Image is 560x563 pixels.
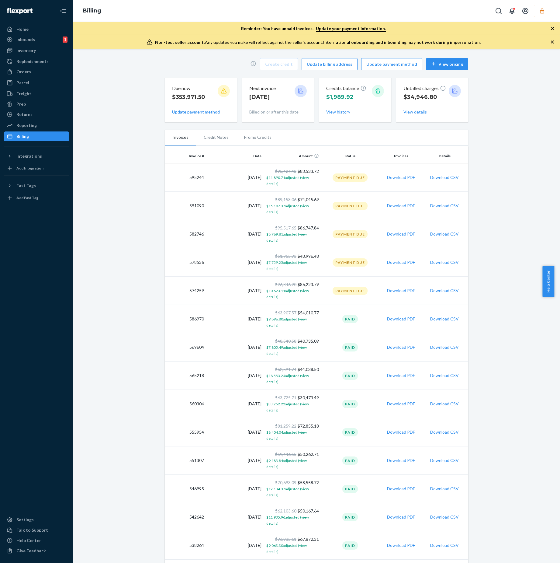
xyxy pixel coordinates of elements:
td: 551307 [165,446,206,475]
th: Amount [264,149,321,163]
button: Download CSV [430,259,459,265]
p: [DATE] [249,93,276,101]
button: $11,935.96adjusted (view details) [266,514,319,526]
a: Help Center [4,536,69,545]
button: Download CSV [430,372,459,379]
button: Give Feedback [4,546,69,556]
button: $7,805.49adjusted (view details) [266,344,319,356]
div: Paid [342,372,358,380]
div: Paid [342,428,358,436]
button: Update payment method [361,58,422,70]
li: Invoices [165,130,196,145]
button: $8,404.04adjusted (view details) [266,429,319,441]
button: Integrations [4,151,69,161]
span: $8,769.81 adjusted (view details) [266,232,307,243]
button: Download PDF [387,486,415,492]
button: $9,063.30adjusted (view details) [266,542,319,554]
span: $9,896.80 adjusted (view details) [266,317,307,327]
button: Download CSV [430,486,459,492]
li: Promo Credits [236,130,279,145]
span: $10,623.11 adjusted (view details) [266,288,309,299]
button: $12,134.37adjusted (view details) [266,486,319,498]
div: Payment Due [333,230,368,238]
span: $33,252.22 adjusted (view details) [266,402,309,412]
td: 546995 [165,475,206,503]
div: Prep [16,101,26,107]
button: Download PDF [387,457,415,463]
div: Freight [16,91,31,97]
span: $95,424.43 [275,169,296,174]
div: Payment Due [333,173,368,182]
p: Credits balance [326,85,366,92]
td: [DATE] [206,362,264,390]
button: Download CSV [430,203,459,209]
button: Download CSV [430,316,459,322]
button: Download PDF [387,514,415,520]
div: Billing [16,133,29,139]
button: Download PDF [387,316,415,322]
button: Create credit [260,58,298,70]
a: Orders [4,67,69,77]
button: Download CSV [430,231,459,237]
span: $15,107.37 adjusted (view details) [266,204,309,214]
div: Settings [16,517,34,523]
td: $43,996.48 [264,248,321,277]
a: Prep [4,99,69,109]
td: $83,533.72 [264,163,321,192]
div: Parcel [16,80,29,86]
span: $1,989.92 [326,94,354,100]
td: [DATE] [206,446,264,475]
button: $11,890.71adjusted (view details) [266,174,319,187]
p: Reminder: You have unpaid invoices. [241,26,386,32]
div: Give Feedback [16,548,46,554]
td: 569604 [165,333,206,362]
p: Next invoice [249,85,276,92]
span: $48,540.58 [275,338,296,344]
a: Inventory [4,46,69,55]
div: Payment Due [333,258,368,267]
td: 565218 [165,362,206,390]
img: Flexport logo [7,8,33,14]
a: Settings [4,515,69,525]
button: Download CSV [430,344,459,350]
div: Paid [342,513,358,521]
td: [DATE] [206,503,264,531]
td: 574259 [165,277,206,305]
div: Replenishments [16,58,49,65]
div: Inventory [16,47,36,54]
span: International onboarding and inbounding may not work during impersonation. [323,40,481,45]
div: Fast Tags [16,183,36,189]
button: Update payment method [172,109,220,115]
th: Invoices [379,149,423,163]
span: $62,591.74 [275,367,296,372]
div: Payment Due [333,287,368,295]
span: $12,134.37 adjusted (view details) [266,487,309,497]
button: $18,553.24adjusted (view details) [266,372,319,385]
button: Download CSV [430,174,459,180]
td: [DATE] [206,220,264,248]
div: Paid [342,343,358,351]
span: $76,935.61 [275,537,296,542]
button: Download PDF [387,372,415,379]
th: Details [423,149,468,163]
span: $7,805.49 adjusted (view details) [266,345,307,356]
div: Any updates you make will reflect against the seller's account. [155,39,481,45]
button: Download PDF [387,344,415,350]
button: Help Center [542,266,554,297]
td: [DATE] [206,333,264,362]
td: 586970 [165,305,206,333]
td: 538264 [165,531,206,560]
td: 595244 [165,163,206,192]
a: Billing [4,131,69,141]
th: Date [206,149,264,163]
td: 578536 [165,248,206,277]
span: $9,183.84 adjusted (view details) [266,458,307,469]
a: Returns [4,110,69,119]
span: $81,259.22 [275,423,296,428]
td: [DATE] [206,390,264,418]
div: Returns [16,111,33,117]
td: 560304 [165,390,206,418]
span: $11,935.96 adjusted (view details) [266,515,309,526]
button: Download PDF [387,231,415,237]
div: 1 [63,37,67,43]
